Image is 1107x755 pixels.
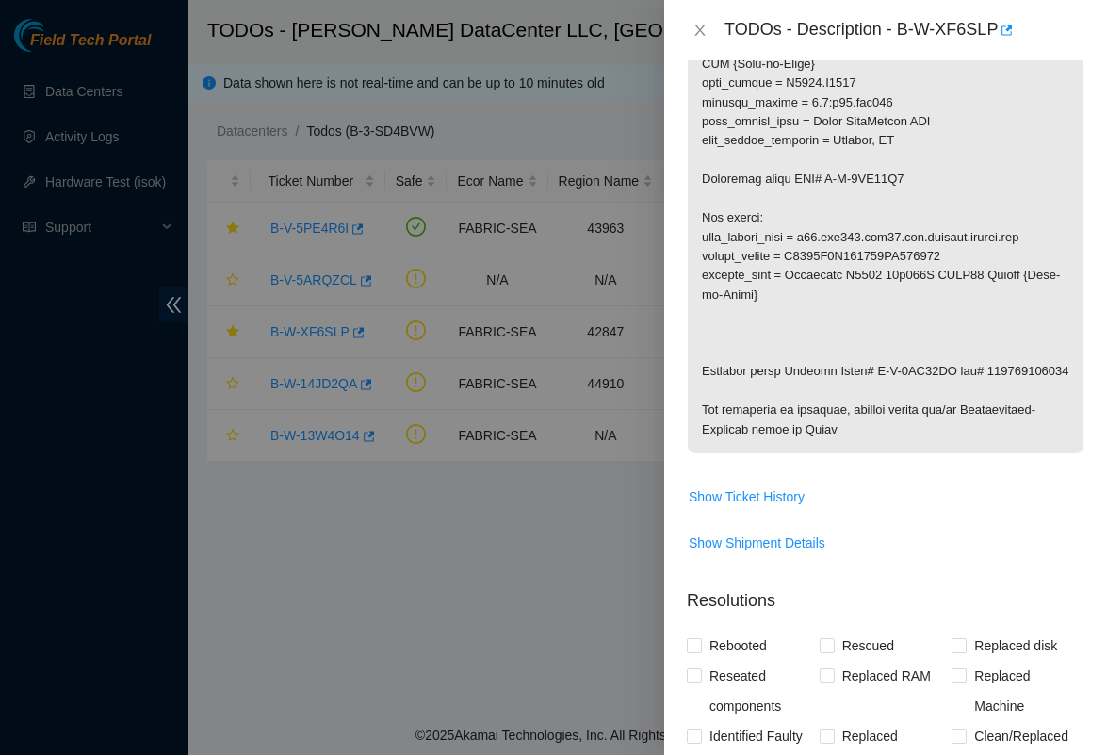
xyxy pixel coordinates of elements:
span: Replaced RAM [835,661,938,691]
span: Show Ticket History [689,486,805,507]
span: Replaced disk [967,631,1065,661]
p: Resolutions [687,573,1084,614]
span: close [692,23,708,38]
button: Show Shipment Details [688,528,826,558]
span: Reseated components [702,661,820,721]
button: Close [687,22,713,40]
span: Rebooted [702,631,774,661]
span: Replaced Machine [967,661,1084,721]
div: TODOs - Description - B-W-XF6SLP [724,15,1084,45]
button: Show Ticket History [688,482,806,512]
span: Show Shipment Details [689,533,825,553]
span: Rescued [835,631,902,661]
